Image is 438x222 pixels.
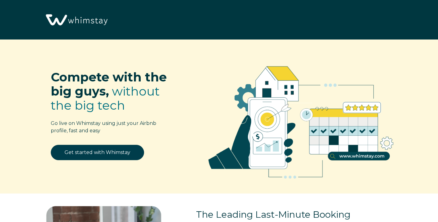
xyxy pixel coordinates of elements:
[51,145,144,160] a: Get started with Whimstay
[51,120,156,134] span: Go live on Whimstay using just your Airbnb profile, fast and easy
[51,84,160,113] span: without the big tech
[43,3,109,37] img: Whimstay Logo-02 1
[51,70,167,99] span: Compete with the big guys,
[193,49,409,190] img: RBO Ilustrations-02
